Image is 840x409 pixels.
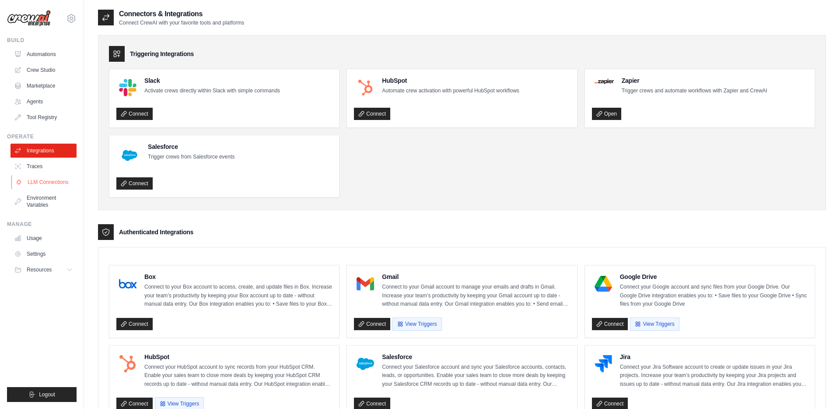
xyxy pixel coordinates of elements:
p: Connect your HubSpot account to sync records from your HubSpot CRM. Enable your sales team to clo... [144,363,332,389]
h4: Zapier [622,76,767,85]
p: Connect your Salesforce account and sync your Salesforce accounts, contacts, leads, or opportunit... [382,363,570,389]
img: Box Logo [119,275,136,293]
img: Salesforce Logo [119,145,140,166]
button: Logout [7,387,77,402]
img: Google Drive Logo [595,275,612,293]
h4: Google Drive [620,272,808,281]
h4: Salesforce [382,353,570,361]
p: Automate crew activation with powerful HubSpot workflows [382,87,519,95]
img: Slack Logo [119,79,136,96]
h4: Box [144,272,332,281]
a: Settings [10,247,77,261]
h4: Jira [620,353,808,361]
p: Connect your Google account and sync files from your Google Drive. Our Google Drive integration e... [620,283,808,309]
a: Connect [354,318,390,330]
a: Connect [116,108,153,120]
a: Integrations [10,144,77,158]
a: Usage [10,231,77,245]
h4: Gmail [382,272,570,281]
img: Jira Logo [595,355,612,373]
span: Logout [39,391,55,398]
p: Trigger crews from Salesforce events [148,153,234,162]
div: Build [7,37,77,44]
a: Environment Variables [10,191,77,212]
a: LLM Connections [11,175,77,189]
h4: Slack [144,76,280,85]
a: Tool Registry [10,110,77,124]
img: Salesforce Logo [357,355,374,373]
a: Agents [10,95,77,109]
a: Connect [116,177,153,190]
a: Open [592,108,621,120]
a: Traces [10,159,77,173]
span: Resources [27,266,52,273]
a: Connect [354,108,390,120]
button: View Triggers [392,317,441,331]
button: Resources [10,263,77,277]
p: Connect to your Box account to access, create, and update files in Box. Increase your team’s prod... [144,283,332,309]
a: Connect [116,318,153,330]
p: Connect your Jira Software account to create or update issues in your Jira projects. Increase you... [620,363,808,389]
h3: Authenticated Integrations [119,228,193,236]
h4: Salesforce [148,142,234,151]
h4: HubSpot [144,353,332,361]
a: Crew Studio [10,63,77,77]
img: Zapier Logo [595,79,614,84]
img: HubSpot Logo [119,355,136,373]
a: Connect [592,318,628,330]
p: Activate crews directly within Slack with simple commands [144,87,280,95]
div: Manage [7,221,77,228]
button: View Triggers [630,317,679,331]
p: Trigger crews and automate workflows with Zapier and CrewAI [622,87,767,95]
p: Connect to your Gmail account to manage your emails and drafts in Gmail. Increase your team’s pro... [382,283,570,309]
img: HubSpot Logo [357,79,374,96]
img: Gmail Logo [357,275,374,293]
a: Marketplace [10,79,77,93]
p: Connect CrewAI with your favorite tools and platforms [119,19,244,26]
h4: HubSpot [382,76,519,85]
img: Logo [7,10,51,27]
h3: Triggering Integrations [130,49,194,58]
h2: Connectors & Integrations [119,9,244,19]
a: Automations [10,47,77,61]
div: Operate [7,133,77,140]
